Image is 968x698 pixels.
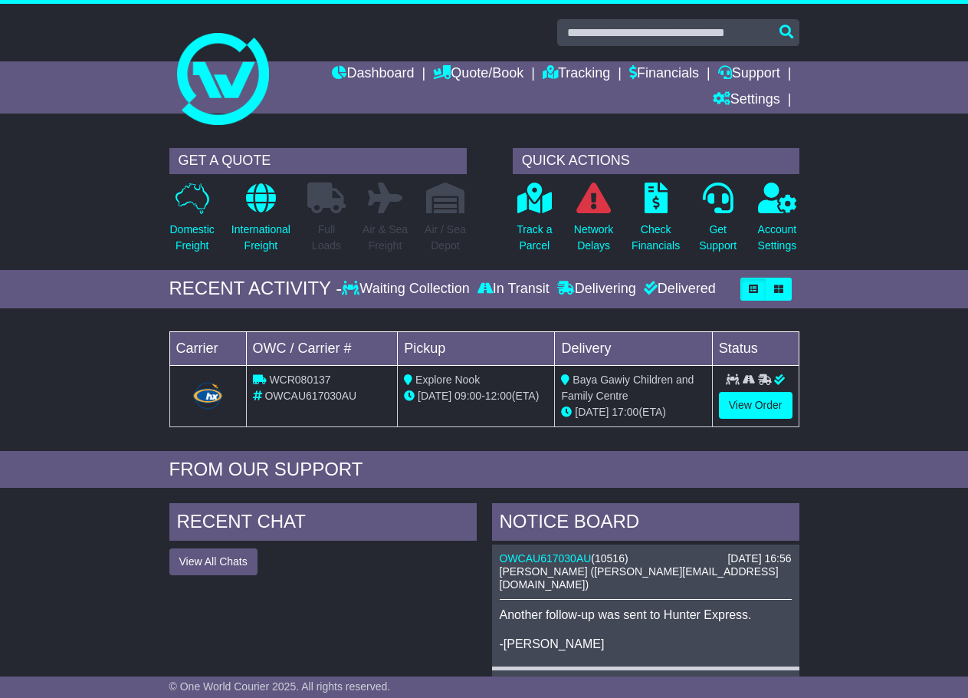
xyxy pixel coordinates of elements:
[169,503,477,545] div: RECENT CHAT
[474,281,553,298] div: In Transit
[718,61,780,87] a: Support
[231,182,291,262] a: InternationalFreight
[169,680,391,693] span: © One World Courier 2025. All rights reserved.
[712,331,799,365] td: Status
[169,182,215,262] a: DomesticFreight
[517,222,552,254] p: Track a Parcel
[415,374,480,386] span: Explore Nook
[543,61,610,87] a: Tracking
[640,281,716,298] div: Delivered
[169,459,799,481] div: FROM OUR SUPPORT
[553,281,640,298] div: Delivering
[500,552,792,565] div: ( )
[698,182,737,262] a: GetSupport
[574,222,613,254] p: Network Delays
[500,565,779,591] span: [PERSON_NAME] ([PERSON_NAME][EMAIL_ADDRESS][DOMAIN_NAME])
[632,222,680,254] p: Check Financials
[485,390,512,402] span: 12:00
[516,182,553,262] a: Track aParcel
[332,61,414,87] a: Dashboard
[425,222,466,254] p: Air / Sea Depot
[631,182,681,262] a: CheckFinancials
[363,222,408,254] p: Air & Sea Freight
[575,406,609,418] span: [DATE]
[269,374,330,386] span: WCR080137
[398,331,555,365] td: Pickup
[169,278,343,300] div: RECENT ACTIVITY -
[454,390,481,402] span: 09:00
[231,222,290,254] p: International Freight
[561,404,705,420] div: (ETA)
[492,503,799,545] div: NOTICE BOARD
[169,548,258,575] button: View All Chats
[169,331,246,365] td: Carrier
[713,87,780,114] a: Settings
[264,390,356,402] span: OWCAU617030AU
[418,390,451,402] span: [DATE]
[629,61,699,87] a: Financials
[169,148,467,174] div: GET A QUOTE
[191,380,225,411] img: Hunter_Express.png
[246,331,398,365] td: OWC / Carrier #
[500,552,592,565] a: OWCAU617030AU
[561,374,694,402] span: Baya Gawiy Children and Family Centre
[612,406,638,418] span: 17:00
[727,552,791,565] div: [DATE] 16:56
[595,552,625,565] span: 10516
[513,148,799,174] div: QUICK ACTIONS
[555,331,712,365] td: Delivery
[573,182,614,262] a: NetworkDelays
[719,392,792,419] a: View Order
[699,222,737,254] p: Get Support
[433,61,523,87] a: Quote/Book
[404,388,548,404] div: - (ETA)
[757,182,798,262] a: AccountSettings
[170,222,215,254] p: Domestic Freight
[307,222,346,254] p: Full Loads
[342,281,473,298] div: Waiting Collection
[758,222,797,254] p: Account Settings
[500,607,792,652] p: Another follow-up was sent to Hunter Express. -[PERSON_NAME]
